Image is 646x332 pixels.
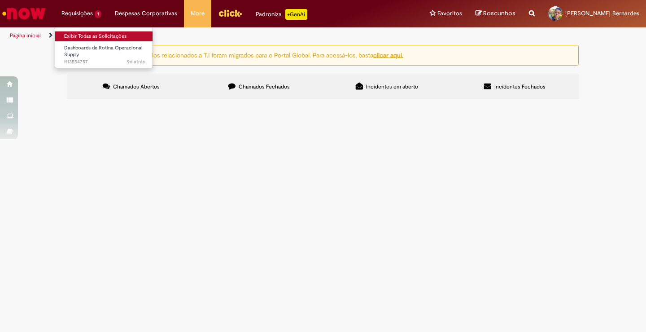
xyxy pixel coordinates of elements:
img: click_logo_yellow_360x200.png [218,6,242,20]
span: Rascunhos [483,9,515,18]
span: [PERSON_NAME] Bernardes [565,9,639,17]
span: More [191,9,205,18]
span: R13554757 [64,58,145,66]
span: Dashboards de Rotina Operacional Supply [64,44,142,58]
span: Incidentes em aberto [366,83,418,90]
a: Exibir Todas as Solicitações [55,31,154,41]
span: 9d atrás [127,58,145,65]
div: Padroniza [256,9,307,20]
a: Aberto R13554757 : Dashboards de Rotina Operacional Supply [55,43,154,62]
span: Incidentes Fechados [494,83,546,90]
span: 1 [95,10,101,18]
img: ServiceNow [1,4,47,22]
a: Página inicial [10,32,41,39]
p: +GenAi [285,9,307,20]
a: Rascunhos [476,9,515,18]
a: clicar aqui. [373,51,403,59]
ng-bind-html: Atenção: alguns chamados relacionados a T.I foram migrados para o Portal Global. Para acessá-los,... [85,51,403,59]
ul: Trilhas de página [7,27,424,44]
span: Chamados Abertos [113,83,160,90]
span: Requisições [61,9,93,18]
span: Favoritos [437,9,462,18]
span: Despesas Corporativas [115,9,177,18]
ul: Requisições [55,27,153,68]
time: 22/09/2025 11:50:09 [127,58,145,65]
span: Chamados Fechados [239,83,290,90]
